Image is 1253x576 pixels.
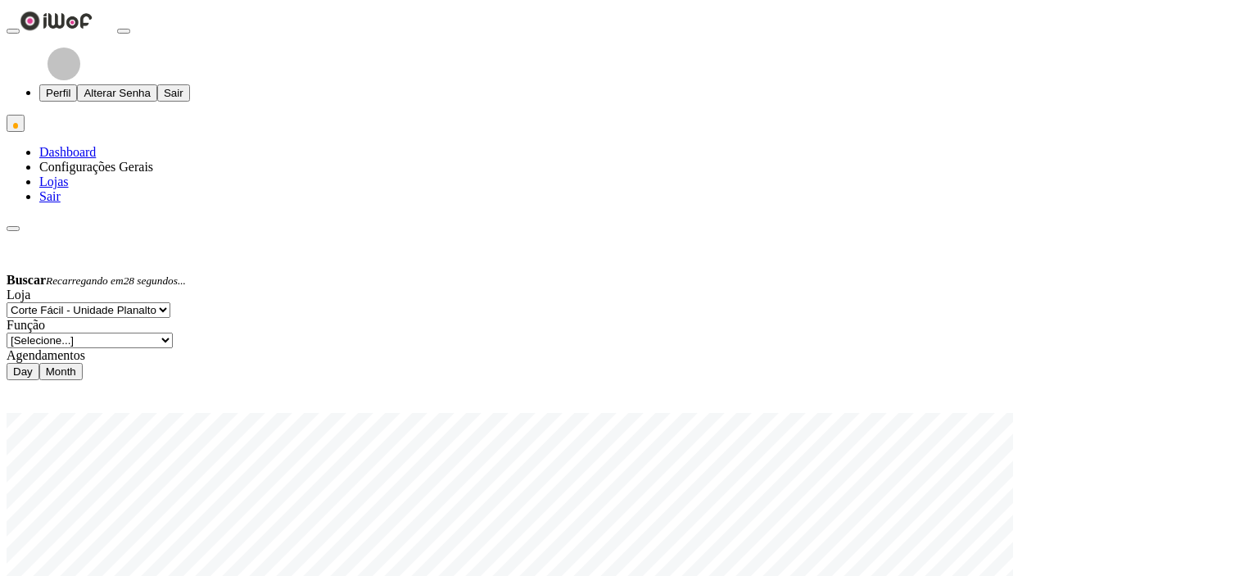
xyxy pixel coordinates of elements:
[46,274,186,287] i: Recarregando em 28 segundos...
[20,11,93,31] img: CoreUI Logo
[39,175,69,188] a: Lojas
[77,84,157,102] button: Alterar Senha
[7,363,1246,380] div: Toolbar with button groups
[39,363,83,380] button: Month
[7,273,46,287] strong: Buscar
[93,7,117,31] img: CoreUI Logo
[7,363,1246,380] div: First group
[7,318,45,332] label: Função
[157,84,190,102] button: Sair
[39,160,1246,175] li: Configurações Gerais
[7,348,1246,363] div: Agendamentos
[39,189,61,203] a: Sair
[7,288,30,302] label: Loja
[7,363,39,380] button: Day
[39,145,96,159] a: Dashboard
[39,84,77,102] button: Perfil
